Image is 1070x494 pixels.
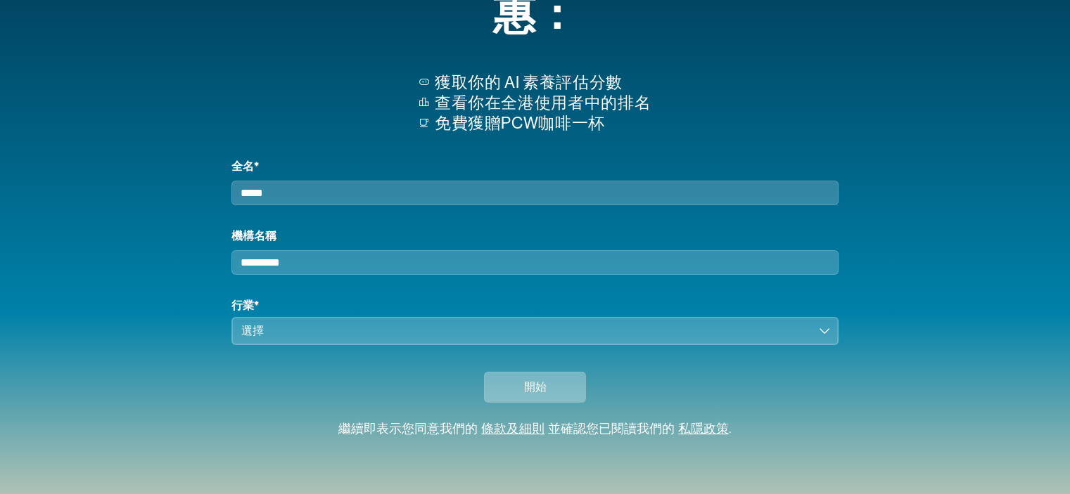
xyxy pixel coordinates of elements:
[231,228,838,245] label: 機構名稱
[338,422,732,438] div: 繼續即表示您同意我們的 並確認您已閱讀我們的 .
[678,423,729,436] a: 私隱政策
[524,379,547,396] span: 開始
[481,423,544,436] a: 條款及細則
[231,317,838,345] button: 選擇
[435,72,651,93] p: 獲取你的 AI 素養評估分數
[435,93,651,113] p: 查看你在全港使用者中的排名
[484,372,586,403] button: 開始
[435,113,651,134] p: 免費獲贈PCW咖啡一杯
[241,323,808,339] div: 選擇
